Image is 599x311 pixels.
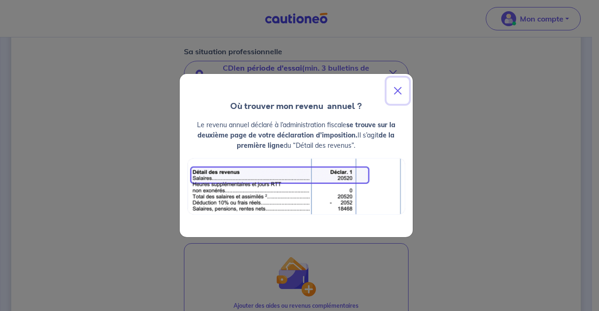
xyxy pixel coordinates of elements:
[387,78,409,104] button: Close
[237,131,394,150] strong: de la première ligne
[197,121,395,139] strong: se trouve sur la deuxième page de votre déclaration d’imposition.
[187,158,405,215] img: exemple_revenu.png
[187,120,405,151] p: Le revenu annuel déclaré à l’administration fiscale Il s’agit du “Détail des revenus”.
[180,100,413,112] h4: Où trouver mon revenu annuel ?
